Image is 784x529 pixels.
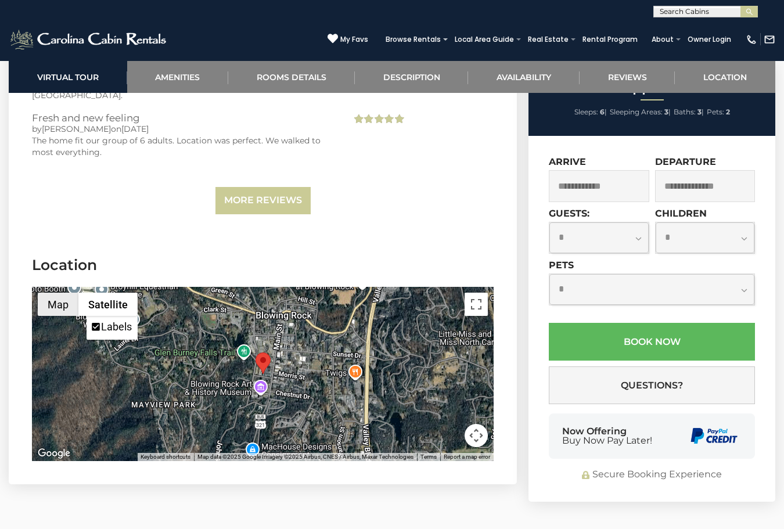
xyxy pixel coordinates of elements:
button: Keyboard shortcuts [141,453,190,461]
h3: Location [32,255,494,275]
a: Description [355,61,469,93]
h3: Fresh and new feeling [32,113,334,123]
a: Terms (opens in new tab) [420,454,437,460]
button: Toggle fullscreen view [465,293,488,316]
a: Real Estate [522,31,574,48]
label: Guests: [549,208,589,219]
a: Open this area in Google Maps (opens a new window) [35,446,73,461]
a: Amenities [127,61,229,93]
a: Rental Program [577,31,643,48]
span: Buy Now Pay Later! [562,436,652,445]
span: [DATE] [121,124,149,134]
a: Reviews [580,61,675,93]
img: phone-regular-white.png [746,34,757,45]
strong: 2 [726,107,730,116]
label: Labels [101,321,132,333]
h2: The Appalachian [531,80,772,95]
a: More Reviews [215,187,311,214]
li: | [610,105,671,120]
img: White-1-2.png [9,28,170,51]
div: The Appalachian [256,352,271,374]
img: mail-regular-white.png [764,34,775,45]
li: | [574,105,607,120]
button: Map camera controls [465,424,488,447]
div: The home fit our group of 6 adults. Location was perfect. We walked to most everything. [32,135,334,158]
a: Availability [468,61,580,93]
a: Browse Rentals [380,31,447,48]
button: Questions? [549,366,755,404]
span: My Favs [340,34,368,45]
div: Now Offering [562,427,652,445]
button: Show satellite imagery [78,293,138,316]
div: by on [32,123,334,135]
label: Children [655,208,707,219]
label: Departure [655,156,716,167]
span: Baths: [674,107,696,116]
span: Sleeps: [574,107,598,116]
span: [PERSON_NAME] [42,124,111,134]
a: About [646,31,679,48]
span: Pets: [707,107,724,116]
span: Sleeping Areas: [610,107,663,116]
a: Virtual Tour [9,61,127,93]
li: Labels [88,317,136,339]
a: Report a map error [444,454,490,460]
a: Local Area Guide [449,31,520,48]
img: Google [35,446,73,461]
strong: 6 [600,107,605,116]
span: Map data ©2025 Google Imagery ©2025 Airbus, CNES / Airbus, Maxar Technologies [197,454,413,460]
div: Secure Booking Experience [549,468,755,481]
button: Book Now [549,323,755,361]
a: Owner Login [682,31,737,48]
strong: 3 [664,107,668,116]
a: My Favs [328,33,368,45]
a: Location [675,61,775,93]
ul: Show satellite imagery [87,316,138,340]
li: | [674,105,704,120]
label: Arrive [549,156,586,167]
strong: 3 [697,107,702,116]
label: Pets [549,260,574,271]
button: Show street map [38,293,78,316]
a: Rooms Details [228,61,355,93]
